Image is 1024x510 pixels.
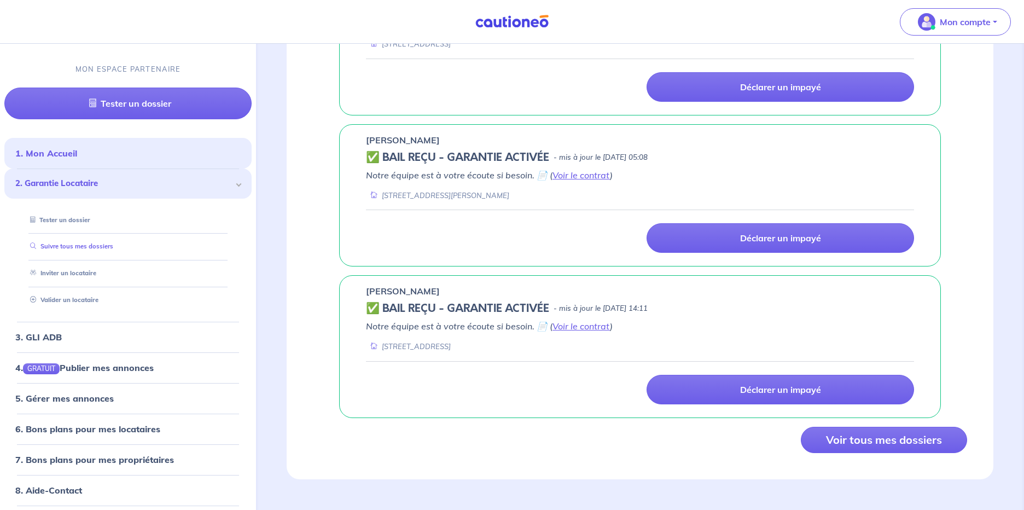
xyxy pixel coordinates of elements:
p: - mis à jour le [DATE] 14:11 [554,303,648,314]
div: [STREET_ADDRESS] [366,39,451,49]
p: Déclarer un impayé [740,82,821,92]
button: illu_account_valid_menu.svgMon compte [900,8,1011,36]
img: illu_account_valid_menu.svg [918,13,935,31]
p: - mis à jour le [DATE] 05:08 [554,152,648,163]
div: Tester un dossier [18,211,238,229]
div: 7. Bons plans pour mes propriétaires [4,449,252,471]
div: 6. Bons plans pour mes locataires [4,418,252,440]
em: Notre équipe est à votre écoute si besoin. 📄 ( ) [366,321,613,332]
img: Cautioneo [471,15,553,28]
em: Notre équipe est à votre écoute si besoin. 📄 ( ) [366,170,613,181]
a: Tester un dossier [26,216,90,223]
span: 2. Garantie Locataire [15,177,232,190]
div: [STREET_ADDRESS] [366,341,451,352]
a: 7. Bons plans pour mes propriétaires [15,454,174,465]
div: 5. Gérer mes annonces [4,387,252,409]
div: 4.GRATUITPublier mes annonces [4,357,252,379]
button: Voir tous mes dossiers [801,427,967,453]
a: Tester un dossier [4,88,252,119]
div: [STREET_ADDRESS][PERSON_NAME] [366,190,509,201]
a: 6. Bons plans pour mes locataires [15,424,160,434]
p: [PERSON_NAME] [366,134,440,147]
a: Valider un locataire [26,296,98,304]
a: Suivre tous mes dossiers [26,242,113,250]
a: Voir le contrat [552,170,610,181]
div: Inviter un locataire [18,264,238,282]
p: Mon compte [940,15,991,28]
a: Inviter un locataire [26,269,96,277]
div: state: CONTRACT-VALIDATED, Context: IN-MANAGEMENT,IS-GL-CAUTION [366,302,914,315]
a: 5. Gérer mes annonces [15,393,114,404]
p: Déclarer un impayé [740,384,821,395]
a: Déclarer un impayé [647,72,914,102]
a: Déclarer un impayé [647,223,914,253]
a: 8. Aide-Contact [15,485,82,496]
a: Déclarer un impayé [647,375,914,404]
a: 3. GLI ADB [15,332,62,343]
div: 1. Mon Accueil [4,142,252,164]
div: 8. Aide-Contact [4,479,252,501]
h5: ✅ BAIL REÇU - GARANTIE ACTIVÉE [366,151,549,164]
div: Suivre tous mes dossiers [18,237,238,256]
a: 1. Mon Accueil [15,148,77,159]
a: Voir le contrat [552,321,610,332]
div: 3. GLI ADB [4,326,252,348]
div: Valider un locataire [18,291,238,309]
a: 4.GRATUITPublier mes annonces [15,362,154,373]
p: [PERSON_NAME] [366,285,440,298]
div: 2. Garantie Locataire [4,169,252,199]
p: MON ESPACE PARTENAIRE [75,64,181,74]
h5: ✅ BAIL REÇU - GARANTIE ACTIVÉE [366,302,549,315]
p: Déclarer un impayé [740,233,821,244]
div: state: CONTRACT-VALIDATED, Context: IN-MANAGEMENT,IS-GL-CAUTION [366,151,914,164]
